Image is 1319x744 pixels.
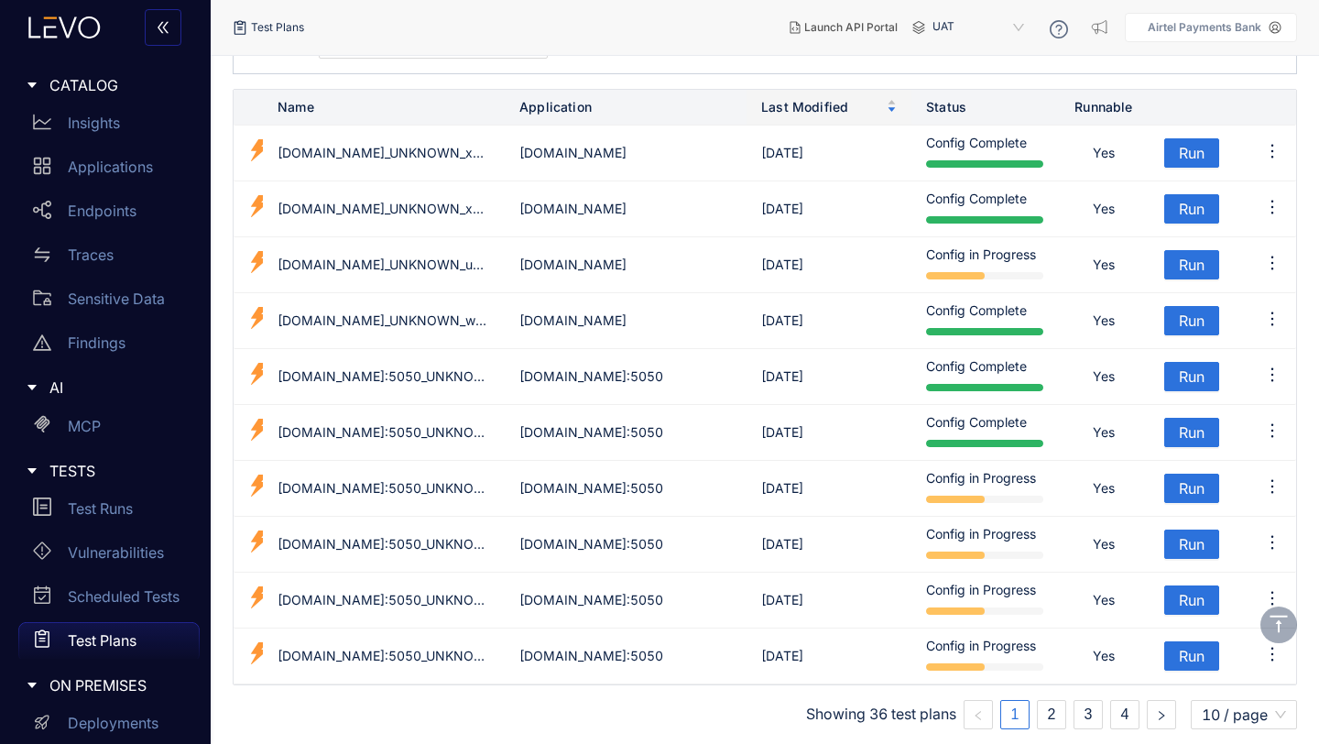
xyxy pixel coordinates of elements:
[806,700,956,729] li: Showing 36 test plans
[1058,90,1150,126] th: Runnable
[1164,418,1219,447] button: Run
[18,192,200,236] a: Endpoints
[775,13,912,42] button: Launch API Portal
[1147,700,1176,729] button: right
[49,379,185,396] span: AI
[18,280,200,324] a: Sensitive Data
[18,324,200,368] a: Findings
[932,13,1028,42] span: UAT
[505,126,747,181] td: [DOMAIN_NAME]
[1074,700,1103,729] li: 3
[1058,126,1150,181] td: Yes
[761,534,803,554] div: [DATE]
[18,148,200,192] a: Applications
[761,590,803,610] div: [DATE]
[505,461,747,517] td: [DOMAIN_NAME]:5050
[68,588,180,605] p: Scheduled Tests
[18,622,200,666] a: Test Plans
[1263,421,1281,440] span: ellipsis
[761,255,803,275] div: [DATE]
[68,202,136,219] p: Endpoints
[1058,405,1150,461] td: Yes
[505,237,747,293] td: [DOMAIN_NAME]
[18,236,200,280] a: Traces
[68,715,158,731] p: Deployments
[1263,477,1281,496] span: ellipsis
[505,349,747,405] td: [DOMAIN_NAME]:5050
[1058,349,1150,405] td: Yes
[926,636,1043,676] div: Config in Progress
[973,710,984,721] span: left
[1164,530,1219,559] button: Run
[1179,536,1205,553] span: Run
[1164,585,1219,615] button: Run
[26,465,38,477] span: caret-right
[1191,700,1297,729] div: Page Size
[263,461,505,517] td: [DOMAIN_NAME]:5050_UNKNOWN_6e68x58
[1058,629,1150,684] td: Yes
[1058,293,1150,349] td: Yes
[761,646,803,666] div: [DATE]
[1202,701,1286,728] span: 10 / page
[1001,701,1029,728] a: 1
[1038,701,1065,728] a: 2
[761,311,803,331] div: [DATE]
[156,20,170,37] span: double-left
[1164,362,1219,391] button: Run
[1263,254,1281,272] span: ellipsis
[804,21,898,34] span: Launch API Portal
[1037,700,1066,729] li: 2
[11,666,200,705] div: ON PREMISES
[1058,573,1150,629] td: Yes
[26,381,38,394] span: caret-right
[926,524,1043,564] div: Config in Progress
[1179,257,1205,273] span: Run
[68,500,133,517] p: Test Runs
[1164,138,1219,168] button: Run
[1110,700,1139,729] li: 4
[145,9,181,46] button: double-left
[926,133,1043,173] div: Config Complete
[26,79,38,92] span: caret-right
[263,237,505,293] td: [DOMAIN_NAME]_UNKNOWN_u74ai0e
[1179,592,1205,608] span: Run
[1058,181,1150,237] td: Yes
[1074,701,1102,728] a: 3
[505,90,747,126] th: Application
[1164,194,1219,224] button: Run
[263,293,505,349] td: [DOMAIN_NAME]_UNKNOWN_wcldbqx
[49,677,185,694] span: ON PREMISES
[68,246,114,263] p: Traces
[49,77,185,93] span: CATALOG
[1268,613,1290,635] span: vertical-align-top
[1263,533,1281,552] span: ellipsis
[68,544,164,561] p: Vulnerabilities
[761,199,803,219] div: [DATE]
[1179,201,1205,217] span: Run
[33,334,51,352] span: warning
[263,405,505,461] td: [DOMAIN_NAME]:5050_UNKNOWN_qoz0t5t
[263,126,505,181] td: [DOMAIN_NAME]_UNKNOWN_xqzhoud
[1179,648,1205,664] span: Run
[926,189,1043,229] div: Config Complete
[1263,198,1281,216] span: ellipsis
[1263,310,1281,328] span: ellipsis
[1164,306,1219,335] button: Run
[1179,312,1205,329] span: Run
[926,356,1043,397] div: Config Complete
[11,368,200,407] div: AI
[926,245,1043,285] div: Config in Progress
[1058,237,1150,293] td: Yes
[11,66,200,104] div: CATALOG
[68,159,153,175] p: Applications
[505,573,747,629] td: [DOMAIN_NAME]:5050
[1164,250,1219,279] button: Run
[505,181,747,237] td: [DOMAIN_NAME]
[1111,701,1139,728] a: 4
[1147,700,1176,729] li: Next Page
[18,490,200,534] a: Test Runs
[761,478,803,498] div: [DATE]
[761,97,883,117] span: Last Modified
[1058,517,1150,573] td: Yes
[263,573,505,629] td: [DOMAIN_NAME]:5050_UNKNOWN_sm27jor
